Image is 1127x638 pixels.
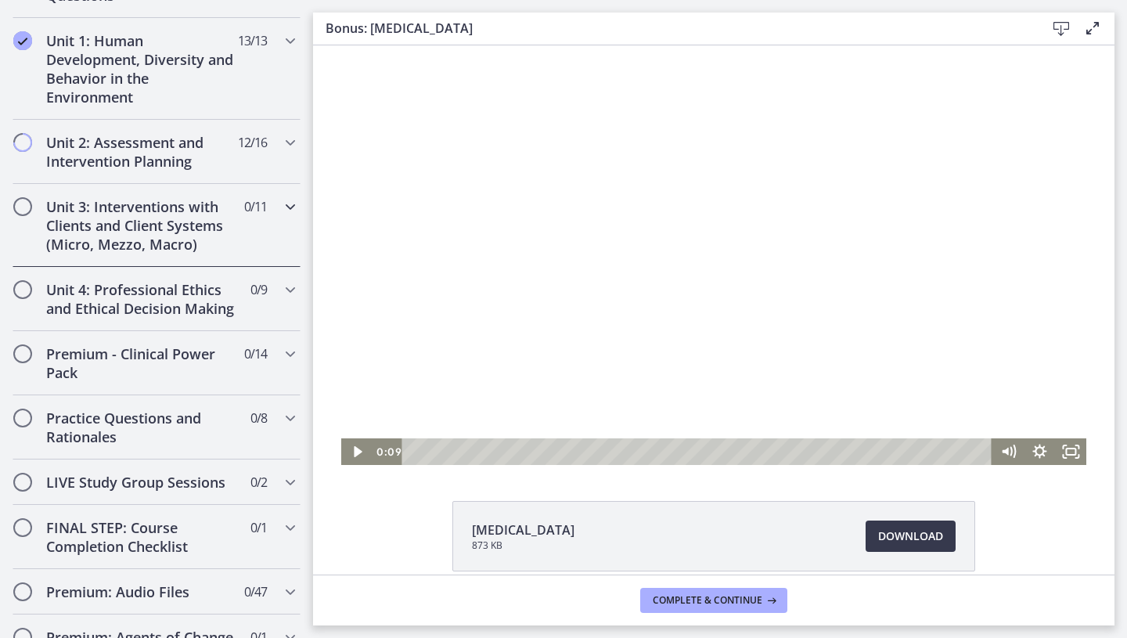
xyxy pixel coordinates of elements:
h2: Practice Questions and Rationales [46,409,237,446]
span: 0 / 1 [250,518,267,537]
h2: Unit 3: Interventions with Clients and Client Systems (Micro, Mezzo, Macro) [46,197,237,254]
span: Download [878,527,943,546]
span: 0 / 8 [250,409,267,427]
iframe: Video Lesson [313,45,1114,465]
button: Complete & continue [640,588,787,613]
span: 0 / 9 [250,280,267,299]
h2: Unit 1: Human Development, Diversity and Behavior in the Environment [46,31,237,106]
span: [MEDICAL_DATA] [472,521,574,539]
h2: Unit 4: Professional Ethics and Ethical Decision Making [46,280,237,318]
span: 0 / 2 [250,473,267,492]
a: Download [866,521,956,552]
span: Complete & continue [653,594,762,607]
span: 13 / 13 [238,31,267,50]
h2: LIVE Study Group Sessions [46,473,237,492]
button: Mute [679,393,711,420]
span: 0 / 14 [244,344,267,363]
h2: Premium - Clinical Power Pack [46,344,237,382]
span: 12 / 16 [238,133,267,152]
h3: Bonus: [MEDICAL_DATA] [326,19,1021,38]
i: Completed [13,31,32,50]
button: Show settings menu [711,393,742,420]
span: 0 / 47 [244,582,267,601]
h2: Unit 2: Assessment and Intervention Planning [46,133,237,171]
h2: Premium: Audio Files [46,582,237,601]
span: 873 KB [472,539,574,552]
span: 0 / 11 [244,197,267,216]
button: Fullscreen [742,393,773,420]
h2: FINAL STEP: Course Completion Checklist [46,518,237,556]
